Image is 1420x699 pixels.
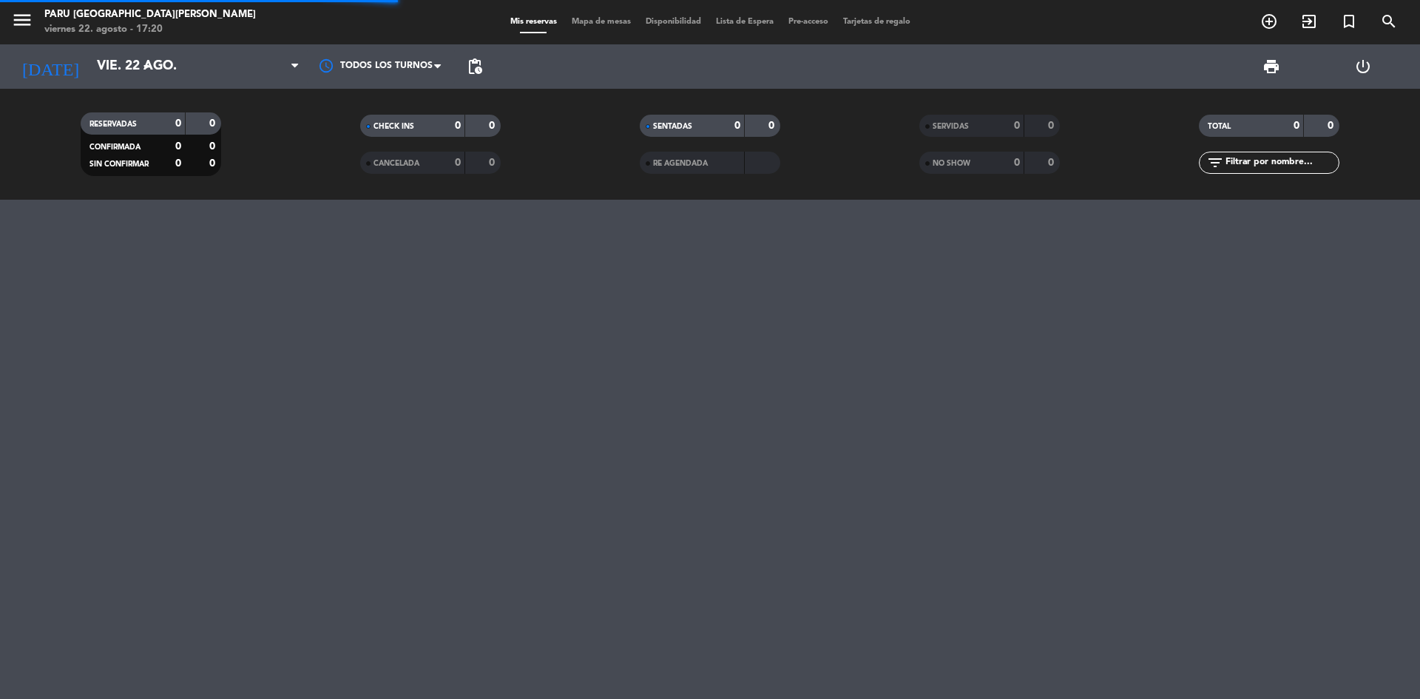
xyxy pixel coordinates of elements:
[209,118,218,129] strong: 0
[489,158,498,168] strong: 0
[175,118,181,129] strong: 0
[1262,58,1280,75] span: print
[709,18,781,26] span: Lista de Espera
[455,121,461,131] strong: 0
[1294,121,1299,131] strong: 0
[373,160,419,167] span: CANCELADA
[564,18,638,26] span: Mapa de mesas
[175,158,181,169] strong: 0
[89,143,141,151] span: CONFIRMADA
[44,7,256,22] div: Paru [GEOGRAPHIC_DATA][PERSON_NAME]
[209,141,218,152] strong: 0
[1317,44,1409,89] div: LOG OUT
[1300,13,1318,30] i: exit_to_app
[1206,154,1224,172] i: filter_list
[1014,158,1020,168] strong: 0
[1014,121,1020,131] strong: 0
[138,58,155,75] i: arrow_drop_down
[1340,13,1358,30] i: turned_in_not
[1048,121,1057,131] strong: 0
[1260,13,1278,30] i: add_circle_outline
[373,123,414,130] span: CHECK INS
[11,50,89,83] i: [DATE]
[1224,155,1339,171] input: Filtrar por nombre...
[781,18,836,26] span: Pre-acceso
[489,121,498,131] strong: 0
[1380,13,1398,30] i: search
[455,158,461,168] strong: 0
[638,18,709,26] span: Disponibilidad
[836,18,918,26] span: Tarjetas de regalo
[1048,158,1057,168] strong: 0
[768,121,777,131] strong: 0
[1208,123,1231,130] span: TOTAL
[653,123,692,130] span: SENTADAS
[89,161,149,168] span: SIN CONFIRMAR
[933,123,969,130] span: SERVIDAS
[466,58,484,75] span: pending_actions
[209,158,218,169] strong: 0
[89,121,137,128] span: RESERVADAS
[11,9,33,36] button: menu
[44,22,256,37] div: viernes 22. agosto - 17:20
[1354,58,1372,75] i: power_settings_new
[933,160,970,167] span: NO SHOW
[175,141,181,152] strong: 0
[11,9,33,31] i: menu
[503,18,564,26] span: Mis reservas
[734,121,740,131] strong: 0
[653,160,708,167] span: RE AGENDADA
[1328,121,1336,131] strong: 0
